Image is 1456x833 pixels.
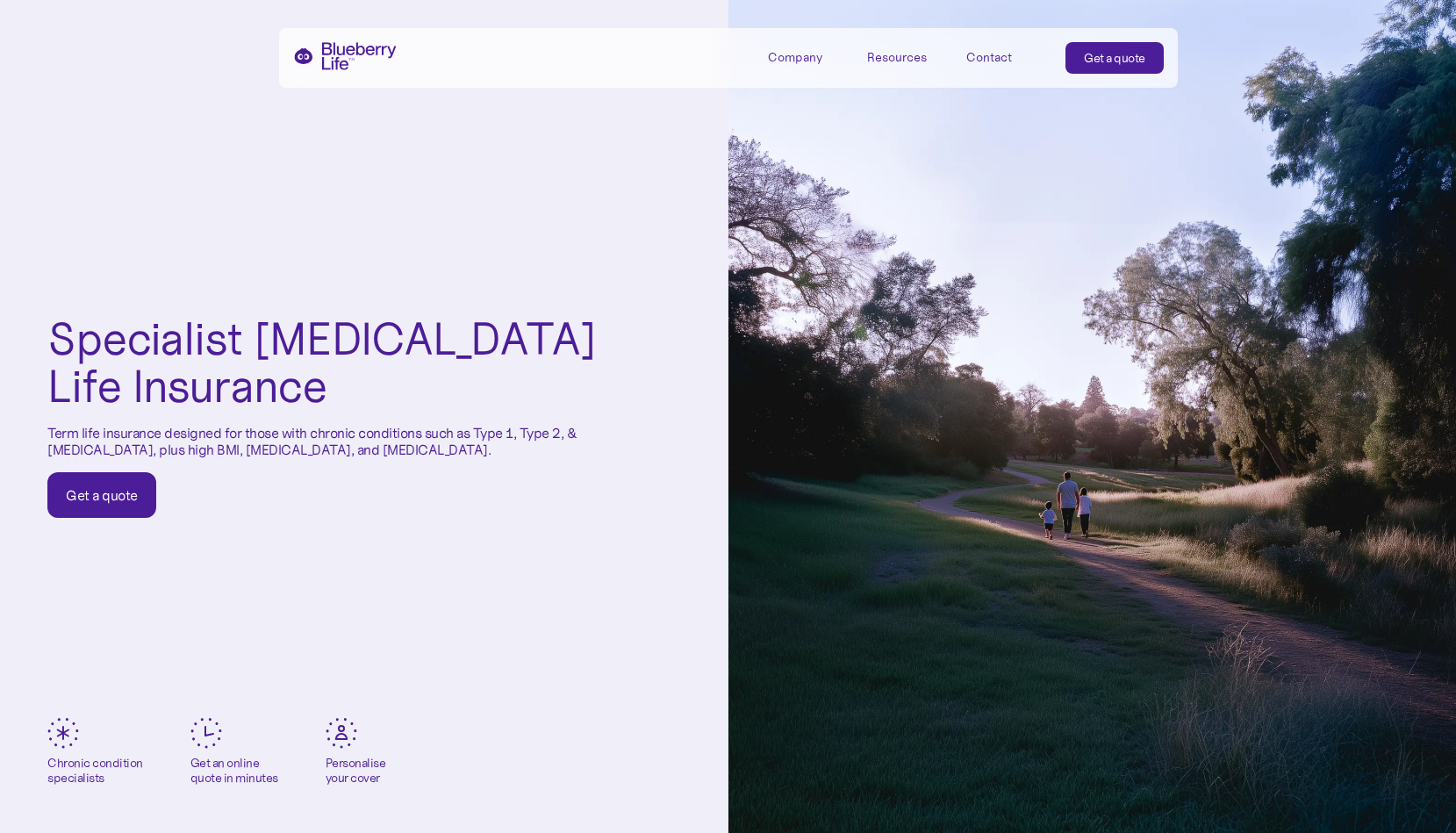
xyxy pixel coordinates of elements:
[66,486,138,504] div: Get a quote
[867,42,946,71] div: Resources
[190,756,278,786] div: Get an online quote in minutes
[326,756,386,786] div: Personalise your cover
[47,315,681,411] h1: Specialist [MEDICAL_DATA] Life Insurance
[1084,49,1145,67] div: Get a quote
[47,425,681,458] p: Term life insurance designed for those with chronic conditions such as Type 1, Type 2, & [MEDICAL...
[966,50,1012,65] div: Contact
[867,50,927,65] div: Resources
[47,756,143,786] div: Chronic condition specialists
[1065,42,1164,74] a: Get a quote
[47,472,156,518] a: Get a quote
[966,42,1045,71] a: Contact
[293,42,397,70] a: home
[768,50,822,65] div: Company
[768,42,847,71] div: Company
